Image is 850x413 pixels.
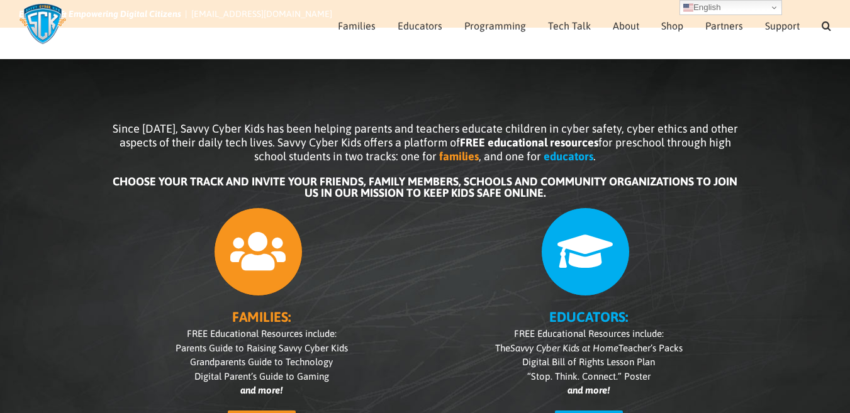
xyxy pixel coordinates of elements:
[113,122,738,163] span: Since [DATE], Savvy Cyber Kids has been helping parents and teachers educate children in cyber sa...
[613,21,639,31] span: About
[549,309,628,325] b: EDUCATORS:
[190,356,333,367] span: Grandparents Guide to Technology
[765,21,800,31] span: Support
[522,356,655,367] span: Digital Bill of Rights Lesson Plan
[113,175,737,199] b: CHOOSE YOUR TRACK AND INVITE YOUR FRIENDS, FAMILY MEMBERS, SCHOOLS AND COMMUNITY ORGANIZATIONS TO...
[338,21,376,31] span: Families
[514,328,664,339] span: FREE Educational Resources include:
[464,21,526,31] span: Programming
[479,150,541,163] span: , and one for
[661,21,683,31] span: Shop
[495,343,683,353] span: The Teacher’s Packs
[705,21,743,31] span: Partners
[593,150,596,163] span: .
[460,136,598,149] b: FREE educational resources
[194,371,329,382] span: Digital Parent’s Guide to Gaming
[439,150,479,163] b: families
[548,21,591,31] span: Tech Talk
[398,21,442,31] span: Educators
[232,309,291,325] b: FAMILIES:
[187,328,337,339] span: FREE Educational Resources include:
[544,150,593,163] b: educators
[510,343,618,353] i: Savvy Cyber Kids at Home
[19,3,67,45] img: Savvy Cyber Kids Logo
[568,385,610,395] i: and more!
[527,371,651,382] span: “Stop. Think. Connect.” Poster
[240,385,282,395] i: and more!
[683,3,693,13] img: en
[176,343,348,353] span: Parents Guide to Raising Savvy Cyber Kids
